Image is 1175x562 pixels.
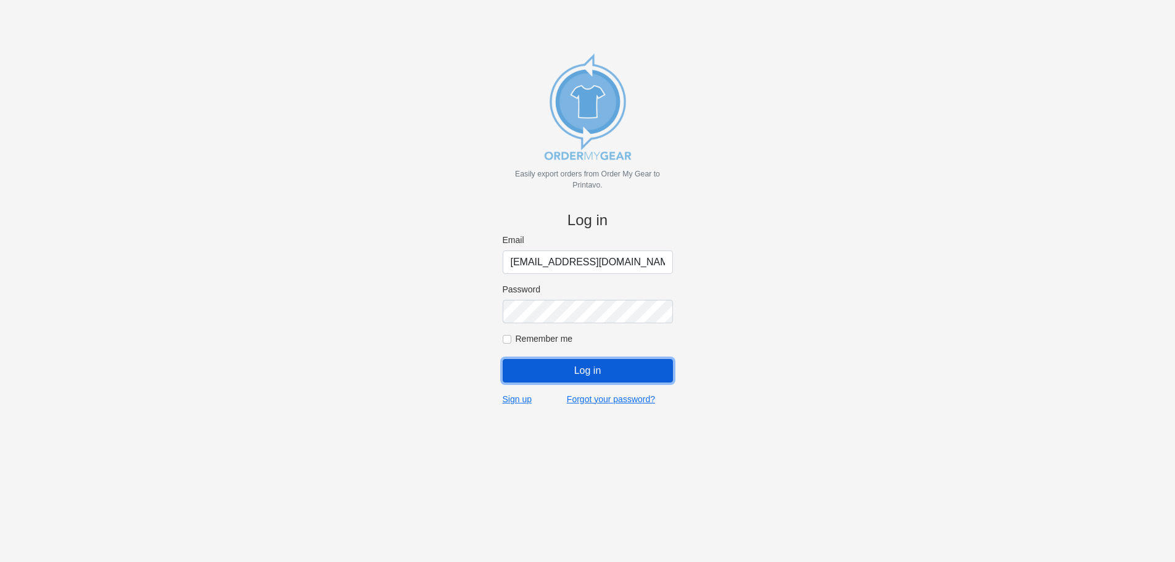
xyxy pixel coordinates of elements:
[503,212,673,229] h4: Log in
[503,359,673,382] input: Log in
[526,45,649,168] img: new_omg_export_logo-652582c309f788888370c3373ec495a74b7b3fc93c8838f76510ecd25890bcc4.png
[503,168,673,191] p: Easily export orders from Order My Gear to Printavo.
[503,394,532,405] a: Sign up
[503,284,673,295] label: Password
[503,234,673,246] label: Email
[567,394,655,405] a: Forgot your password?
[516,333,673,344] label: Remember me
